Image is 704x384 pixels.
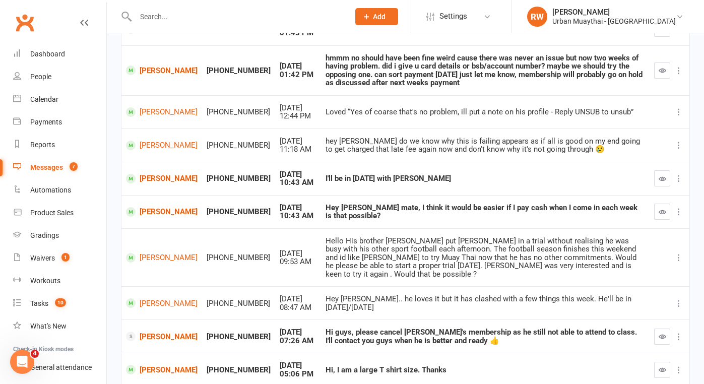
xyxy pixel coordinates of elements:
a: Payments [13,111,106,134]
div: [DATE] [280,249,316,258]
div: People [30,73,51,81]
a: Clubworx [12,10,37,35]
div: Automations [30,186,71,194]
div: 01:42 PM [280,71,316,79]
a: Product Sales [13,202,106,224]
div: 11:18 AM [280,145,316,154]
div: [PERSON_NAME] [552,8,676,17]
div: Reports [30,141,55,149]
div: 10:43 AM [280,178,316,187]
a: [PERSON_NAME] [126,141,198,150]
div: Hi, I am a large T shirt size. Thanks [326,366,645,374]
div: Messages [30,163,63,171]
a: [PERSON_NAME] [126,207,198,217]
a: [PERSON_NAME] [126,298,198,308]
div: Hi guys, please cancel [PERSON_NAME]'s membership as he still not able to attend to class. I'll c... [326,328,645,345]
div: 05:06 PM [280,370,316,378]
div: I'll be in [DATE] with [PERSON_NAME] [326,174,645,183]
div: Workouts [30,277,60,285]
div: [DATE] [280,204,316,212]
a: [PERSON_NAME] [126,107,198,117]
div: Calendar [30,95,58,103]
div: Dashboard [30,50,65,58]
div: [PHONE_NUMBER] [207,67,271,75]
div: 10:43 AM [280,212,316,220]
a: Messages 7 [13,156,106,179]
div: Hello His brother [PERSON_NAME] put [PERSON_NAME] in a trial without realising he was busy with h... [326,237,645,279]
a: People [13,66,106,88]
div: [DATE] [280,361,316,370]
div: [PHONE_NUMBER] [207,299,271,308]
a: Gradings [13,224,106,247]
div: 07:26 AM [280,337,316,345]
a: [PERSON_NAME] [126,174,198,183]
div: Product Sales [30,209,74,217]
div: Loved “Yes of coarse that's no problem, ill put a note on his profile - Reply UNSUB to unsub” [326,108,645,116]
a: Dashboard [13,43,106,66]
div: [PHONE_NUMBER] [207,208,271,216]
div: Urban Muaythai - [GEOGRAPHIC_DATA] [552,17,676,26]
div: hmmm no should have been fine weird cause there was never an issue but now two weeks of having pr... [326,54,645,87]
div: [PHONE_NUMBER] [207,141,271,150]
a: Waivers 1 [13,247,106,270]
a: Calendar [13,88,106,111]
a: Reports [13,134,106,156]
div: [DATE] [280,137,316,146]
div: [PHONE_NUMBER] [207,174,271,183]
div: [DATE] [280,170,316,179]
a: [PERSON_NAME] [126,66,198,75]
div: Hey [PERSON_NAME].. he loves it but it has clashed with a few things this week. He'll be in [DATE... [326,295,645,311]
span: 7 [70,162,78,171]
a: Workouts [13,270,106,292]
span: 10 [55,298,66,307]
div: [PHONE_NUMBER] [207,253,271,262]
a: What's New [13,315,106,338]
a: General attendance kiosk mode [13,356,106,379]
div: Gradings [30,231,59,239]
input: Search... [133,10,342,24]
a: [PERSON_NAME] [126,253,198,263]
a: [PERSON_NAME] [126,365,198,374]
div: 12:44 PM [280,112,316,120]
div: Hey [PERSON_NAME] mate, I think it would be easier if I pay cash when I come in each week is that... [326,204,645,220]
div: [PHONE_NUMBER] [207,108,271,116]
a: Automations [13,179,106,202]
button: Add [355,8,398,25]
span: Settings [439,5,467,28]
div: [PHONE_NUMBER] [207,333,271,341]
iframe: Intercom live chat [10,350,34,374]
div: [DATE] [280,62,316,71]
div: Payments [30,118,62,126]
div: [PHONE_NUMBER] [207,366,271,374]
div: [DATE] [280,295,316,303]
div: What's New [30,322,67,330]
a: [PERSON_NAME] [126,332,198,341]
div: RW [527,7,547,27]
div: General attendance [30,363,92,371]
span: Add [373,13,386,21]
a: Tasks 10 [13,292,106,315]
div: [DATE] [280,104,316,112]
span: 1 [61,253,70,262]
div: hey [PERSON_NAME] do we know why this is failing appears as if all is good on my end going to get... [326,137,645,154]
div: Waivers [30,254,55,262]
div: [DATE] [280,328,316,337]
div: 01:43 PM [280,29,316,37]
div: 08:47 AM [280,303,316,312]
div: Tasks [30,299,48,307]
div: 09:53 AM [280,258,316,266]
span: 4 [31,350,39,358]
